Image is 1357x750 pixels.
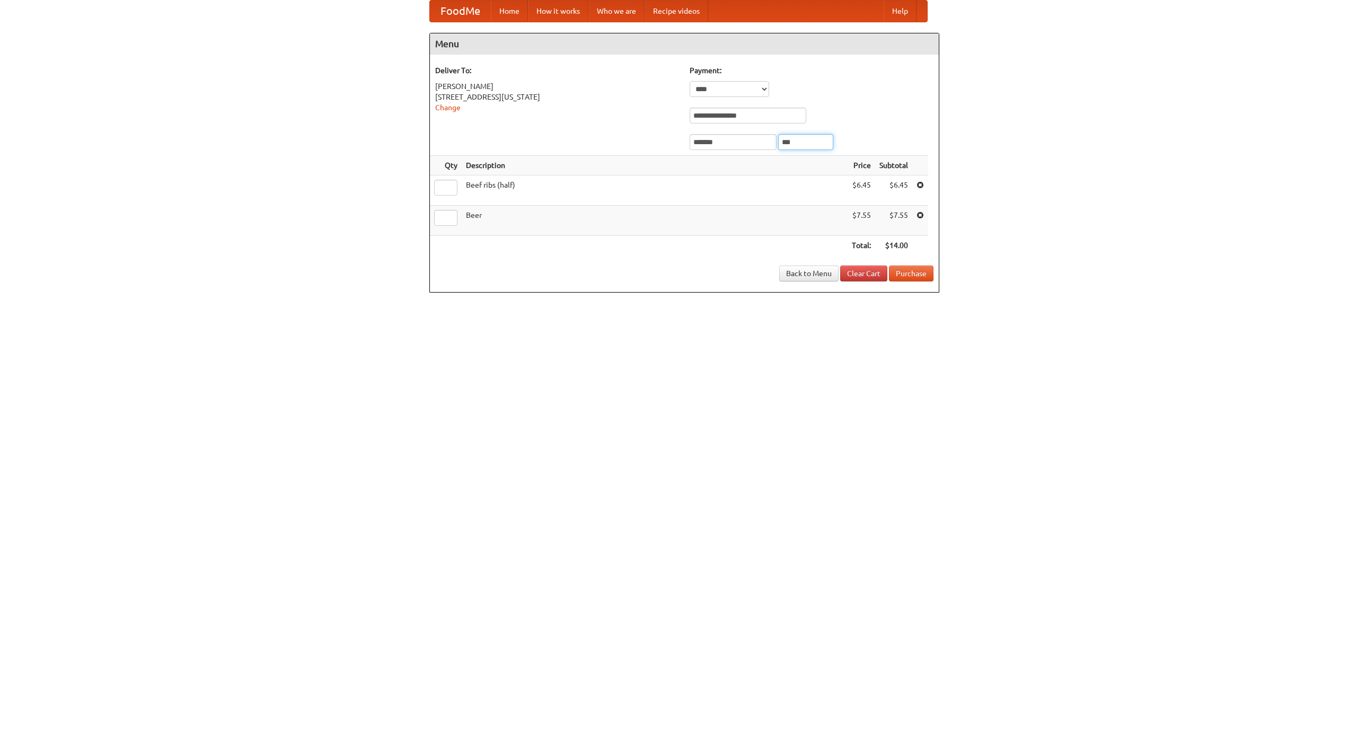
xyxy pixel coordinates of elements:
[462,156,848,175] th: Description
[462,206,848,236] td: Beer
[779,266,839,281] a: Back to Menu
[690,65,933,76] h5: Payment:
[588,1,645,22] a: Who we are
[430,33,939,55] h4: Menu
[884,1,917,22] a: Help
[875,236,912,255] th: $14.00
[435,103,461,112] a: Change
[875,175,912,206] td: $6.45
[645,1,708,22] a: Recipe videos
[848,175,875,206] td: $6.45
[462,175,848,206] td: Beef ribs (half)
[889,266,933,281] button: Purchase
[875,206,912,236] td: $7.55
[848,156,875,175] th: Price
[430,156,462,175] th: Qty
[840,266,887,281] a: Clear Cart
[435,92,679,102] div: [STREET_ADDRESS][US_STATE]
[848,206,875,236] td: $7.55
[435,81,679,92] div: [PERSON_NAME]
[875,156,912,175] th: Subtotal
[528,1,588,22] a: How it works
[848,236,875,255] th: Total:
[491,1,528,22] a: Home
[435,65,679,76] h5: Deliver To:
[430,1,491,22] a: FoodMe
